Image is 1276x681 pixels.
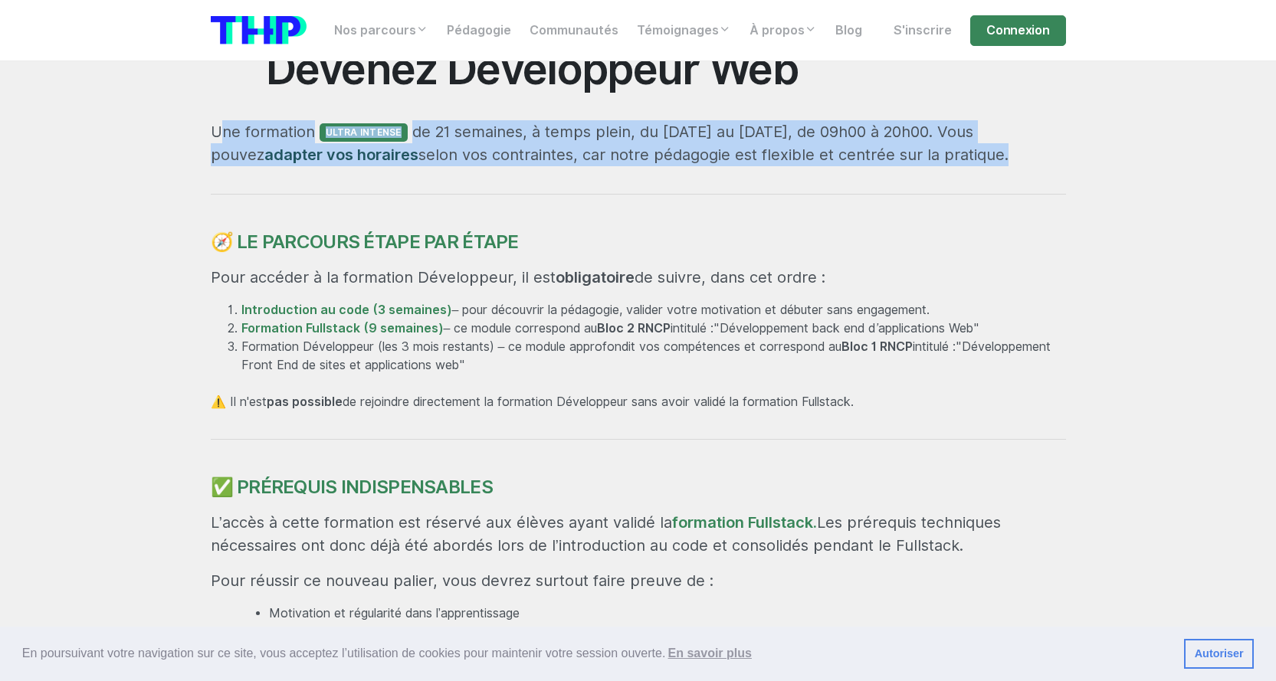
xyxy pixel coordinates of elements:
[241,319,1066,338] li: – ce module correspond au intitulé :
[211,511,1066,557] p: L’accès à cette formation est réservé aux élèves ayant validé la Les prérequis techniques nécessa...
[556,268,635,286] strong: obligatoire
[970,15,1065,46] a: Connexion
[269,604,1066,623] li: Motivation et régularité dans l’apprentissage
[211,569,1066,592] p: Pour réussir ce nouveau palier, vous devrez surtout faire preuve de :
[597,321,671,336] strong: Bloc 2 RNCP
[713,321,979,336] em: "Développement back end d’applications Web"
[740,15,826,46] a: À propos
[241,321,444,336] a: Formation Fullstack (9 semaines)
[211,120,1066,166] p: Une formation de 21 semaines, à temps plein, du [DATE] au [DATE], de 09h00 à 20h00. Vous pouvez s...
[325,15,438,46] a: Nos parcours
[22,642,1172,665] span: En poursuivant votre navigation sur ce site, vous acceptez l’utilisation de cookies pour mainteni...
[241,303,452,317] a: Introduction au code (3 semaines)
[1184,639,1254,670] a: dismiss cookie message
[241,339,1051,372] em: "Développement Front End de sites et applications web"
[266,45,1011,93] h2: Devenez Développeur Web
[211,266,1066,289] p: Pour accéder à la formation Développeur, il est de suivre, dans cet ordre :
[672,513,817,532] a: formation Fullstack.
[665,642,754,665] a: learn more about cookies
[269,623,1066,641] li: Rigueur dans la structure de vos projets
[211,16,307,44] img: logo
[267,395,343,409] strong: pas possible
[438,15,520,46] a: Pédagogie
[264,146,418,164] span: adapter vos horaires
[826,15,871,46] a: Blog
[520,15,628,46] a: Communautés
[211,231,1066,254] h4: 🧭 Le parcours étape par étape
[241,301,1066,319] li: – pour découvrir la pédagogie, valider votre motivation et débuter sans engagement.
[884,15,961,46] a: S'inscrire
[320,123,408,142] span: ultra intense
[211,476,1066,499] h4: ✅ Prérequis indispensables
[211,393,1066,411] p: ⚠️ Il n'est de rejoindre directement la formation Développeur sans avoir validé la formation Full...
[628,15,740,46] a: Témoignages
[241,338,1066,375] li: Formation Développeur (les 3 mois restants) – ce module approfondit vos compétences et correspond...
[841,339,913,354] strong: Bloc 1 RNCP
